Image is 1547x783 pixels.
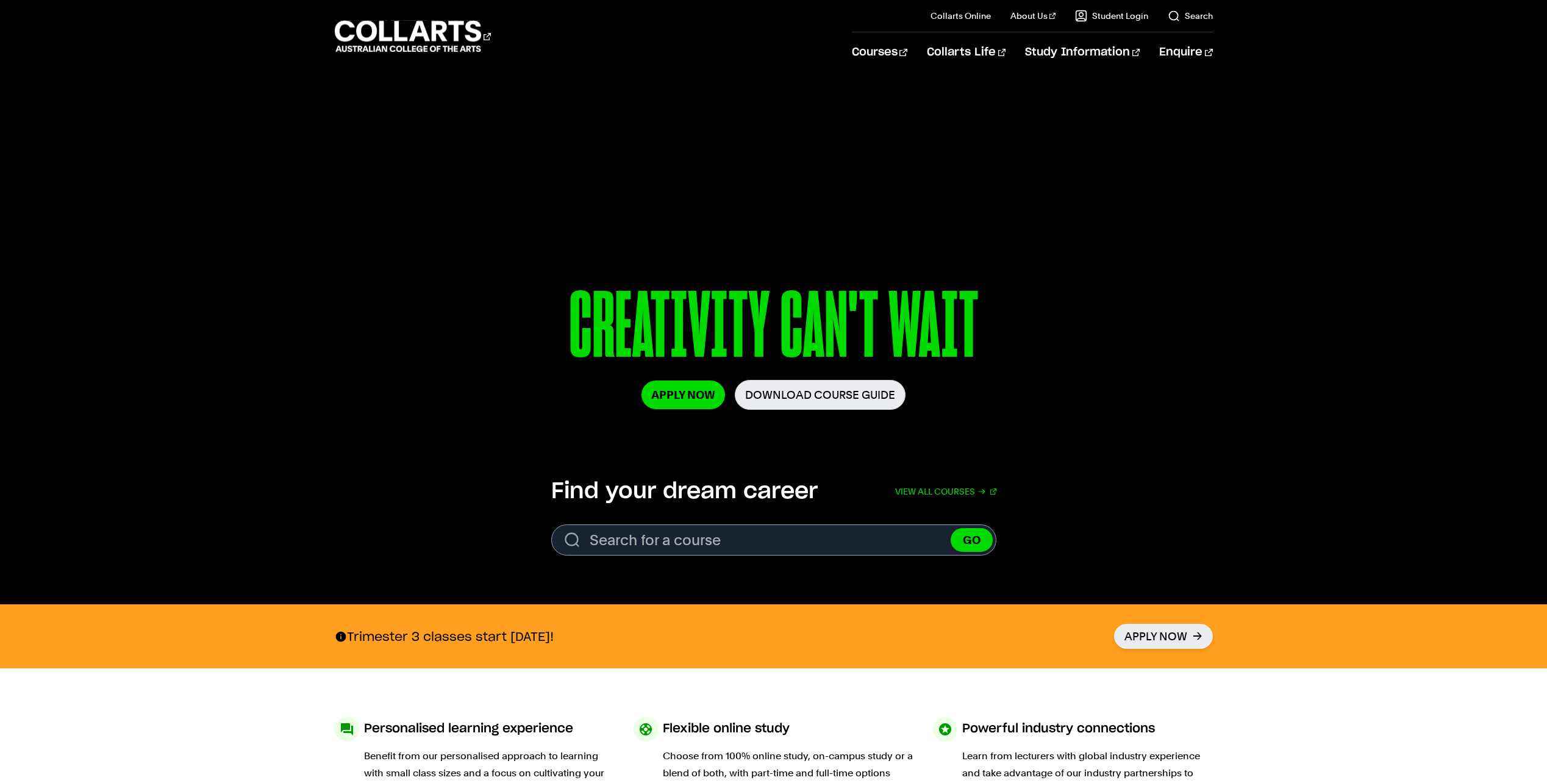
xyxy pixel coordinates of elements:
input: Search for a course [551,524,996,556]
h2: Find your dream career [551,478,818,505]
p: CREATIVITY CAN'T WAIT [466,279,1081,380]
a: Collarts Life [927,32,1006,73]
a: Student Login [1075,10,1148,22]
h3: Personalised learning experience [364,717,573,740]
h3: Flexible online study [663,717,790,740]
button: GO [951,528,993,552]
p: Trimester 3 classes start [DATE]! [335,629,554,645]
a: Study Information [1025,32,1140,73]
form: Search [551,524,996,556]
a: About Us [1010,10,1056,22]
a: Enquire [1159,32,1212,73]
a: Collarts Online [931,10,991,22]
a: Courses [852,32,907,73]
div: Go to homepage [335,19,491,54]
a: Search [1168,10,1213,22]
a: Apply Now [1114,624,1213,649]
h3: Powerful industry connections [962,717,1155,740]
a: View all courses [895,478,996,505]
a: Download Course Guide [735,380,906,410]
a: Apply Now [641,381,725,409]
